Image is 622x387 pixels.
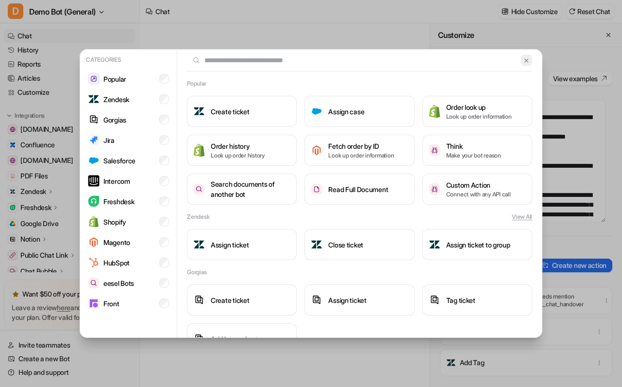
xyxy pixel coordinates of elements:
p: Connect with any API call [446,190,511,199]
h3: Assign ticket [211,240,249,250]
img: Search documents of another bot [193,184,205,195]
h3: Assign ticket [328,295,366,305]
img: Tag ticket [429,294,440,305]
h3: Order history [211,141,265,151]
button: Custom ActionCustom ActionConnect with any API call [422,174,532,205]
img: Order history [193,143,205,157]
p: Front [103,299,119,309]
p: Jira [103,135,115,145]
button: ThinkThinkMake your bot reason [422,135,532,166]
p: eesel Bots [103,278,134,288]
h3: Order look up [446,102,512,112]
p: Freshdesk [103,196,134,207]
button: Close ticketClose ticket [304,229,414,260]
button: Order historyOrder historyLook up order history [187,135,297,166]
p: Gorgias [103,115,126,125]
h2: Gorgias [187,268,206,277]
button: Create ticketCreate ticket [187,284,297,316]
h3: Read Full Document [328,184,388,194]
img: Fetch order by ID [311,144,322,156]
h3: Fetch order by ID [328,141,394,151]
button: Fetch order by IDFetch order by IDLook up order information [304,135,414,166]
button: Add internal noteAdd internal note [187,323,297,354]
p: Categories [84,53,173,66]
h3: Assign case [328,106,364,117]
p: HubSpot [103,258,130,268]
h3: Add internal note [211,334,261,344]
button: Assign ticketAssign ticket [304,284,414,316]
img: Add internal note [193,333,205,344]
img: Assign ticket [311,294,322,305]
h3: Tag ticket [446,295,475,305]
h2: Popular [187,79,206,88]
button: Assign ticketAssign ticket [187,229,297,260]
img: Assign case [311,106,322,117]
img: Think [429,144,440,156]
p: Popular [103,74,126,84]
p: Shopify [103,217,126,227]
h3: Custom Action [446,180,511,190]
p: Salesforce [103,156,135,166]
img: Order look up [429,105,440,118]
img: Read Full Document [311,184,322,195]
h3: Create ticket [211,106,249,117]
button: Create ticketCreate ticket [187,96,297,127]
img: Create ticket [193,294,205,305]
h3: Create ticket [211,295,249,305]
img: Create ticket [193,106,205,117]
img: Assign ticket [193,239,205,250]
img: Custom Action [429,183,440,194]
button: Assign caseAssign case [304,96,414,127]
button: Tag ticketTag ticket [422,284,532,316]
p: Zendesk [103,94,129,105]
p: Intercom [103,176,130,186]
p: Look up order history [211,151,265,160]
img: Assign ticket to group [429,239,440,250]
img: Close ticket [311,239,322,250]
button: Order look upOrder look upLook up order information [422,96,532,127]
button: Assign ticket to groupAssign ticket to group [422,229,532,260]
p: Make your bot reason [446,151,501,160]
h3: Search documents of another bot [211,179,290,199]
h2: Zendesk [187,212,209,221]
button: View All [512,212,532,221]
h3: Close ticket [328,240,363,250]
h3: Assign ticket to group [446,240,510,250]
h3: Think [446,141,501,151]
button: Read Full DocumentRead Full Document [304,174,414,205]
button: Search documents of another botSearch documents of another bot [187,174,297,205]
p: Look up order information [328,151,394,160]
p: Magento [103,237,130,247]
p: Look up order information [446,112,512,121]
